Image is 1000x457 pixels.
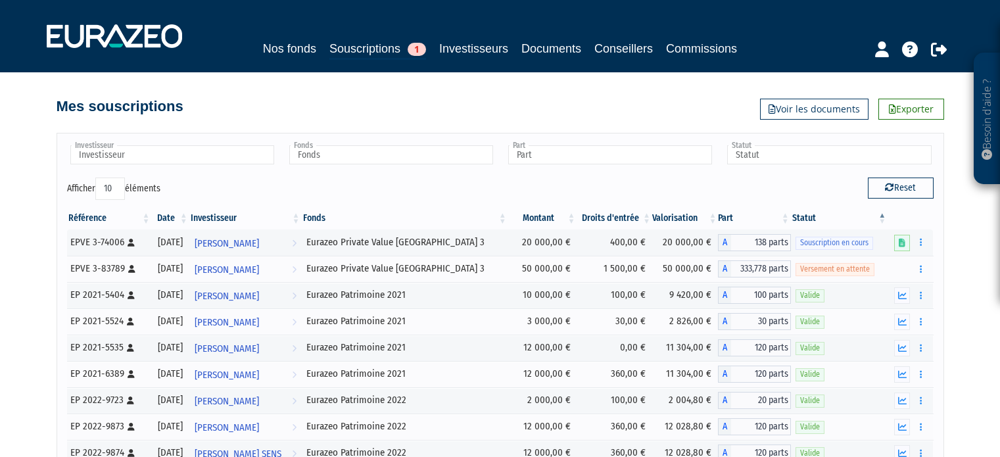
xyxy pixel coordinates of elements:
[195,258,259,282] span: [PERSON_NAME]
[666,39,737,58] a: Commissions
[439,39,508,58] a: Investisseurs
[760,99,869,120] a: Voir les documents
[67,207,152,229] th: Référence : activer pour trier la colonne par ordre croissant
[128,370,135,378] i: [Français] Personne physique
[127,344,134,352] i: [Français] Personne physique
[292,416,297,440] i: Voir l'investisseur
[731,392,790,409] span: 20 parts
[796,289,824,302] span: Valide
[306,235,504,249] div: Eurazeo Private Value [GEOGRAPHIC_DATA] 3
[980,60,995,178] p: Besoin d'aide ?
[292,231,297,256] i: Voir l'investisseur
[652,335,718,361] td: 11 304,00 €
[292,389,297,414] i: Voir l'investisseur
[718,313,790,330] div: A - Eurazeo Patrimoine 2021
[652,308,718,335] td: 2 826,00 €
[70,262,147,276] div: EPVE 3-83789
[306,393,504,407] div: Eurazeo Patrimoine 2022
[796,368,824,381] span: Valide
[791,207,888,229] th: Statut : activer pour trier la colonne par ordre d&eacute;croissant
[70,393,147,407] div: EP 2022-9723
[189,387,302,414] a: [PERSON_NAME]
[718,287,790,304] div: A - Eurazeo Patrimoine 2021
[156,341,184,354] div: [DATE]
[652,361,718,387] td: 11 304,00 €
[731,366,790,383] span: 120 parts
[796,421,824,433] span: Valide
[195,337,259,361] span: [PERSON_NAME]
[70,341,147,354] div: EP 2021-5535
[718,234,790,251] div: A - Eurazeo Private Value Europe 3
[796,237,873,249] span: Souscription en cours
[329,39,426,60] a: Souscriptions1
[731,234,790,251] span: 138 parts
[796,342,824,354] span: Valide
[652,207,718,229] th: Valorisation: activer pour trier la colonne par ordre croissant
[156,393,184,407] div: [DATE]
[292,284,297,308] i: Voir l'investisseur
[67,178,160,200] label: Afficher éléments
[521,39,581,58] a: Documents
[508,361,577,387] td: 12 000,00 €
[508,308,577,335] td: 3 000,00 €
[508,256,577,282] td: 50 000,00 €
[306,367,504,381] div: Eurazeo Patrimoine 2021
[508,229,577,256] td: 20 000,00 €
[156,288,184,302] div: [DATE]
[195,284,259,308] span: [PERSON_NAME]
[577,282,653,308] td: 100,00 €
[508,282,577,308] td: 10 000,00 €
[796,316,824,328] span: Valide
[156,262,184,276] div: [DATE]
[508,387,577,414] td: 2 000,00 €
[70,235,147,249] div: EPVE 3-74006
[718,339,731,356] span: A
[292,363,297,387] i: Voir l'investisseur
[292,337,297,361] i: Voir l'investisseur
[57,99,183,114] h4: Mes souscriptions
[594,39,653,58] a: Conseillers
[796,395,824,407] span: Valide
[731,260,790,277] span: 333,778 parts
[70,314,147,328] div: EP 2021-5524
[731,339,790,356] span: 120 parts
[718,339,790,356] div: A - Eurazeo Patrimoine 2021
[156,367,184,381] div: [DATE]
[718,418,731,435] span: A
[508,335,577,361] td: 12 000,00 €
[718,260,731,277] span: A
[718,313,731,330] span: A
[70,367,147,381] div: EP 2021-6389
[718,392,731,409] span: A
[878,99,944,120] a: Exporter
[128,423,135,431] i: [Français] Personne physique
[189,414,302,440] a: [PERSON_NAME]
[47,24,182,48] img: 1732889491-logotype_eurazeo_blanc_rvb.png
[292,310,297,335] i: Voir l'investisseur
[189,207,302,229] th: Investisseur: activer pour trier la colonne par ordre croissant
[189,308,302,335] a: [PERSON_NAME]
[151,207,189,229] th: Date: activer pour trier la colonne par ordre croissant
[189,361,302,387] a: [PERSON_NAME]
[652,229,718,256] td: 20 000,00 €
[306,341,504,354] div: Eurazeo Patrimoine 2021
[128,449,135,457] i: [Français] Personne physique
[156,235,184,249] div: [DATE]
[718,392,790,409] div: A - Eurazeo Patrimoine 2022
[127,397,134,404] i: [Français] Personne physique
[306,420,504,433] div: Eurazeo Patrimoine 2022
[652,414,718,440] td: 12 028,80 €
[189,256,302,282] a: [PERSON_NAME]
[128,265,135,273] i: [Français] Personne physique
[577,229,653,256] td: 400,00 €
[70,288,147,302] div: EP 2021-5404
[128,239,135,247] i: [Français] Personne physique
[718,366,790,383] div: A - Eurazeo Patrimoine 2021
[652,282,718,308] td: 9 420,00 €
[195,310,259,335] span: [PERSON_NAME]
[718,418,790,435] div: A - Eurazeo Patrimoine 2022
[292,258,297,282] i: Voir l'investisseur
[718,287,731,304] span: A
[128,291,135,299] i: [Français] Personne physique
[577,387,653,414] td: 100,00 €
